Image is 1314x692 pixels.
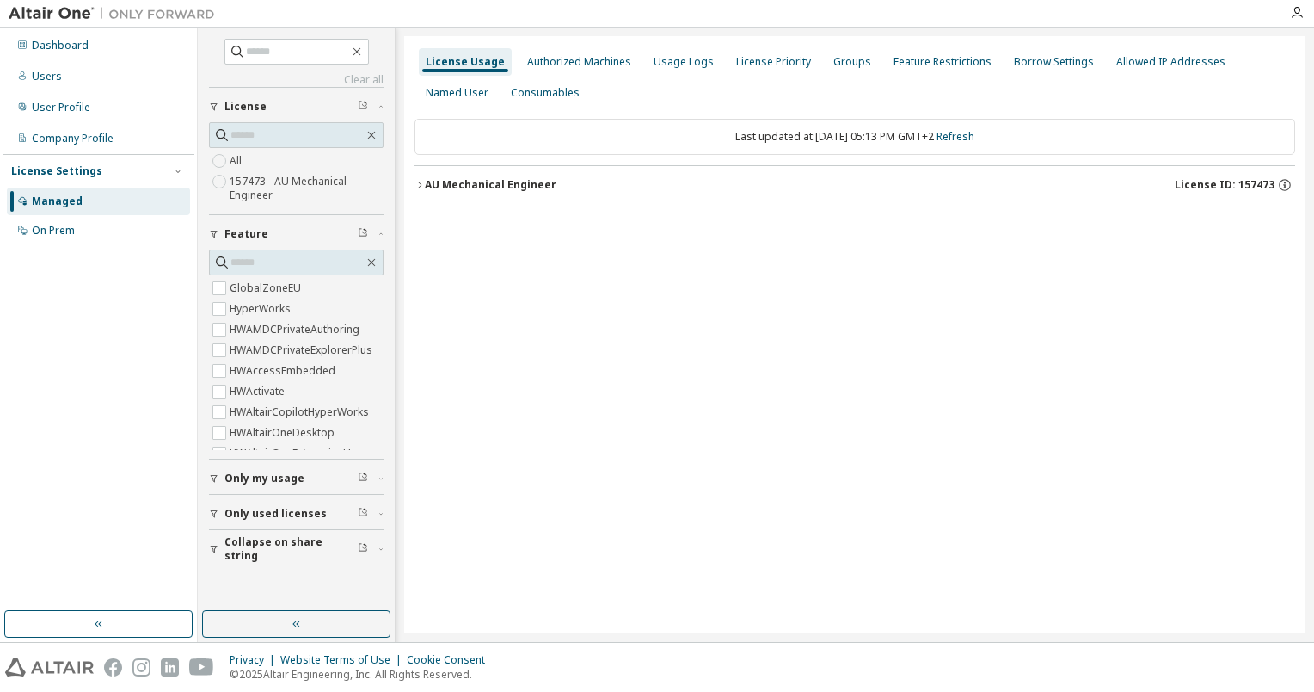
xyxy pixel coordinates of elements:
img: instagram.svg [132,658,150,677]
img: Altair One [9,5,224,22]
button: Feature [209,215,384,253]
a: Clear all [209,73,384,87]
button: License [209,88,384,126]
span: Clear filter [358,227,368,241]
div: Consumables [511,86,580,100]
img: youtube.svg [189,658,214,677]
div: License Usage [426,55,505,69]
div: Dashboard [32,39,89,53]
img: facebook.svg [104,658,122,677]
label: All [230,151,245,171]
label: 157473 - AU Mechanical Engineer [230,171,384,206]
span: License [224,100,267,114]
span: Only my usage [224,472,304,485]
div: Authorized Machines [527,55,631,69]
div: Company Profile [32,132,114,145]
button: AU Mechanical EngineerLicense ID: 157473 [414,166,1295,204]
label: HWActivate [230,381,288,402]
img: linkedin.svg [161,658,179,677]
button: Only my usage [209,460,384,497]
label: HWAltairCopilotHyperWorks [230,402,372,423]
div: Website Terms of Use [280,653,407,667]
label: HWAltairOneDesktop [230,423,338,443]
span: Only used licenses [224,507,327,521]
span: Clear filter [358,507,368,521]
div: Borrow Settings [1014,55,1094,69]
div: Last updated at: [DATE] 05:13 PM GMT+2 [414,119,1295,155]
button: Collapse on share string [209,530,384,568]
span: Feature [224,227,268,241]
div: License Priority [736,55,811,69]
div: Usage Logs [654,55,714,69]
span: Clear filter [358,542,368,556]
div: Allowed IP Addresses [1116,55,1225,69]
div: Cookie Consent [407,653,495,667]
span: Clear filter [358,472,368,485]
div: Privacy [230,653,280,667]
div: Named User [426,86,488,100]
label: HyperWorks [230,299,294,319]
div: Groups [833,55,871,69]
label: HWAccessEmbedded [230,361,339,381]
div: User Profile [32,101,90,114]
div: Feature Restrictions [893,55,992,69]
label: HWAltairOneEnterpriseUser [230,443,371,464]
div: AU Mechanical Engineer [425,178,556,192]
div: Users [32,70,62,83]
label: HWAMDCPrivateAuthoring [230,319,363,340]
p: © 2025 Altair Engineering, Inc. All Rights Reserved. [230,667,495,682]
div: License Settings [11,164,102,178]
label: HWAMDCPrivateExplorerPlus [230,340,376,361]
img: altair_logo.svg [5,658,94,677]
label: GlobalZoneEU [230,278,304,299]
div: On Prem [32,224,75,238]
span: Collapse on share string [224,535,358,563]
button: Only used licenses [209,495,384,533]
a: Refresh [936,129,974,144]
span: License ID: 157473 [1175,178,1274,192]
span: Clear filter [358,100,368,114]
div: Managed [32,195,83,208]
